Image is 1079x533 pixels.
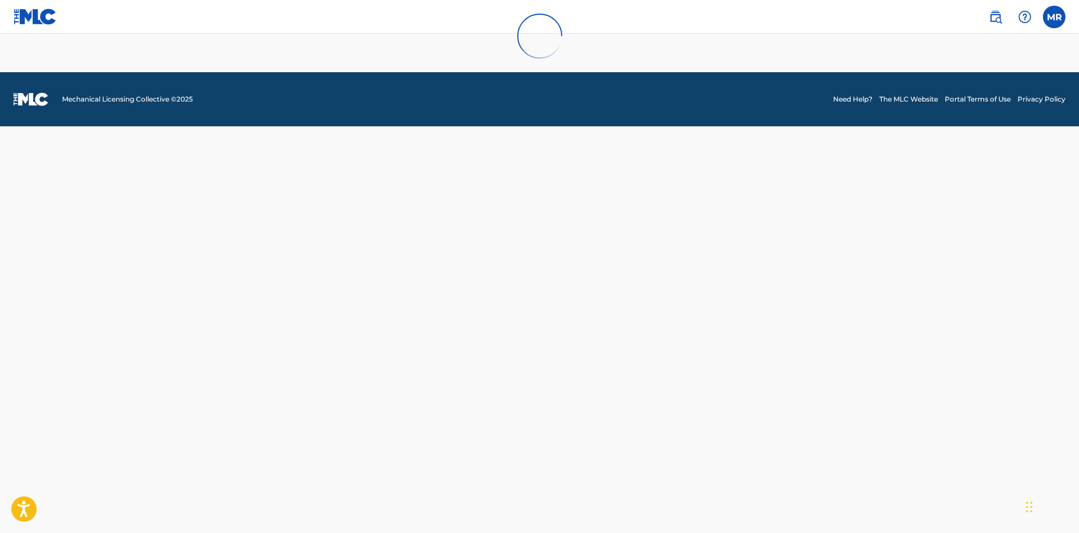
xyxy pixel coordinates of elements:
[879,94,938,104] a: The MLC Website
[14,92,49,106] img: logo
[1018,94,1065,104] a: Privacy Policy
[1026,490,1033,524] div: Drag
[833,94,873,104] a: Need Help?
[945,94,1011,104] a: Portal Terms of Use
[1023,479,1079,533] iframe: Chat Widget
[62,94,193,104] span: Mechanical Licensing Collective © 2025
[509,6,570,67] img: preloader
